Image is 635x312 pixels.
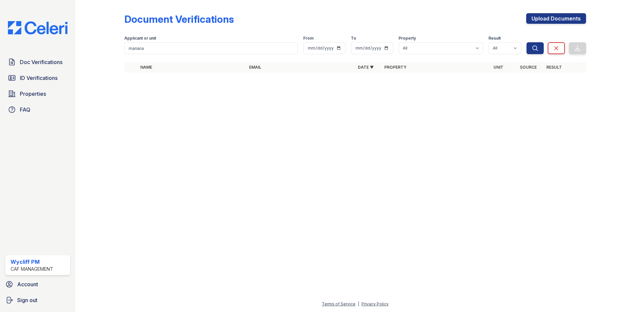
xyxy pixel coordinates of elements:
[493,65,503,70] a: Unit
[546,65,562,70] a: Result
[249,65,261,70] a: Email
[3,294,73,307] a: Sign out
[20,58,63,66] span: Doc Verifications
[124,36,156,41] label: Applicant or unit
[5,71,70,85] a: ID Verifications
[3,21,73,34] img: CE_Logo_Blue-a8612792a0a2168367f1c8372b55b34899dd931a85d93a1a3d3e32e68fde9ad4.png
[361,301,389,306] a: Privacy Policy
[3,278,73,291] a: Account
[124,42,298,54] input: Search by name, email, or unit number
[11,266,53,272] div: CAF Management
[5,87,70,100] a: Properties
[358,301,359,306] div: |
[322,301,356,306] a: Terms of Service
[399,36,416,41] label: Property
[5,103,70,116] a: FAQ
[17,296,37,304] span: Sign out
[20,90,46,98] span: Properties
[351,36,356,41] label: To
[124,13,234,25] div: Document Verifications
[358,65,374,70] a: Date ▼
[5,55,70,69] a: Doc Verifications
[303,36,314,41] label: From
[20,74,58,82] span: ID Verifications
[384,65,406,70] a: Property
[20,106,30,114] span: FAQ
[11,258,53,266] div: Wycliff PM
[140,65,152,70] a: Name
[17,280,38,288] span: Account
[488,36,501,41] label: Result
[520,65,537,70] a: Source
[526,13,586,24] a: Upload Documents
